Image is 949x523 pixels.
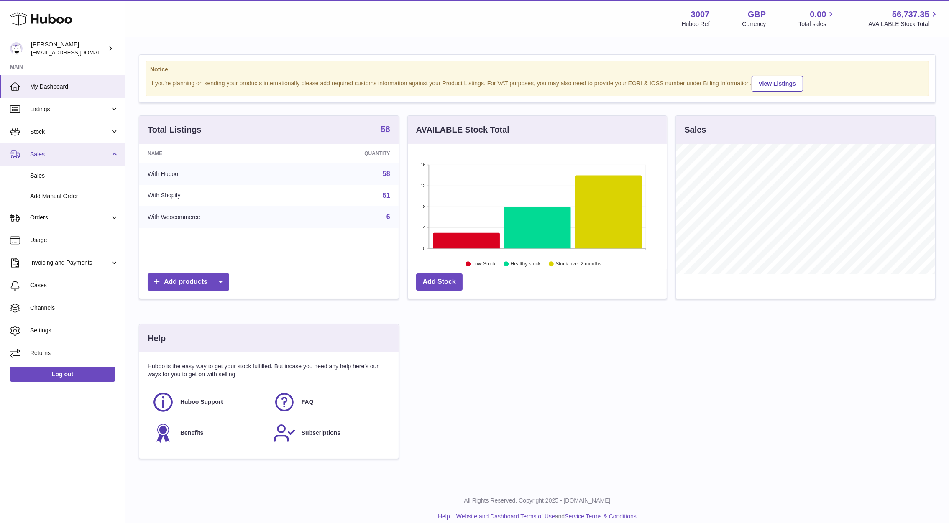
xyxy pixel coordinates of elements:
h3: Total Listings [148,124,202,135]
span: Sales [30,172,119,180]
a: Help [438,513,450,520]
a: 56,737.35 AVAILABLE Stock Total [868,9,939,28]
span: Add Manual Order [30,192,119,200]
span: My Dashboard [30,83,119,91]
a: View Listings [752,76,803,92]
h3: Help [148,333,166,344]
a: 6 [386,213,390,220]
text: Healthy stock [511,261,541,267]
text: Stock over 2 months [555,261,601,267]
span: Listings [30,105,110,113]
a: Service Terms & Conditions [565,513,637,520]
div: Huboo Ref [682,20,710,28]
strong: 3007 [691,9,710,20]
span: FAQ [302,398,314,406]
p: Huboo is the easy way to get your stock fulfilled. But incase you need any help here's our ways f... [148,362,390,378]
a: 58 [383,170,390,177]
strong: 58 [381,125,390,133]
text: 16 [420,162,425,167]
h3: Sales [684,124,706,135]
span: 56,737.35 [892,9,929,20]
span: Returns [30,349,119,357]
span: Cases [30,281,119,289]
span: Sales [30,151,110,158]
span: Orders [30,214,110,222]
a: Huboo Support [152,391,265,413]
strong: Notice [150,66,924,74]
span: 0.00 [810,9,826,20]
span: Invoicing and Payments [30,259,110,267]
div: [PERSON_NAME] [31,41,106,56]
span: Huboo Support [180,398,223,406]
td: With Shopify [139,185,300,207]
div: If you're planning on sending your products internationally please add required customs informati... [150,74,924,92]
span: Settings [30,327,119,334]
span: Benefits [180,429,203,437]
text: 0 [423,246,425,251]
a: 0.00 Total sales [798,9,836,28]
span: Total sales [798,20,836,28]
h3: AVAILABLE Stock Total [416,124,509,135]
a: Benefits [152,422,265,444]
text: 4 [423,225,425,230]
a: 51 [383,192,390,199]
td: With Huboo [139,163,300,185]
span: Usage [30,236,119,244]
span: Subscriptions [302,429,340,437]
text: Low Stock [473,261,496,267]
a: Website and Dashboard Terms of Use [456,513,555,520]
span: Stock [30,128,110,136]
text: 12 [420,183,425,188]
span: Channels [30,304,119,312]
a: 58 [381,125,390,135]
a: FAQ [273,391,386,413]
div: Currency [742,20,766,28]
th: Name [139,144,300,163]
p: All Rights Reserved. Copyright 2025 - [DOMAIN_NAME] [132,497,942,505]
td: With Woocommerce [139,206,300,228]
text: 8 [423,204,425,209]
img: bevmay@maysama.com [10,42,23,55]
a: Subscriptions [273,422,386,444]
strong: GBP [748,9,766,20]
th: Quantity [300,144,399,163]
span: AVAILABLE Stock Total [868,20,939,28]
a: Add Stock [416,273,463,291]
a: Add products [148,273,229,291]
a: Log out [10,367,115,382]
li: and [453,513,637,520]
span: [EMAIL_ADDRESS][DOMAIN_NAME] [31,49,123,56]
